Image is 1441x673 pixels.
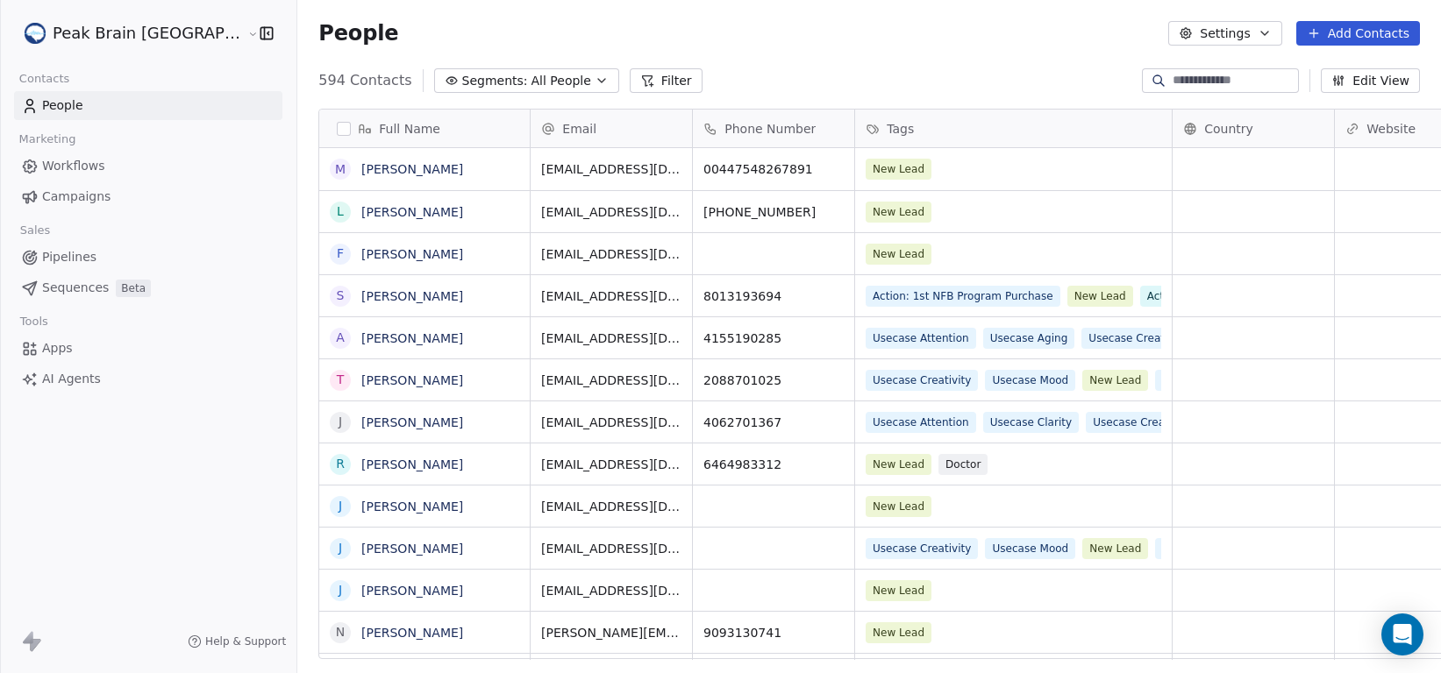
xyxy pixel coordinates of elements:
[866,370,978,391] span: Usecase Creativity
[866,538,978,559] span: Usecase Creativity
[1381,613,1423,655] div: Open Intercom Messenger
[541,372,681,389] span: [EMAIL_ADDRESS][DOMAIN_NAME]
[1156,370,1264,391] span: Usecase Rebound
[703,329,844,347] span: 4155190285
[14,334,282,363] a: Apps
[541,329,681,347] span: [EMAIL_ADDRESS][DOMAIN_NAME]
[531,72,591,90] span: All People
[630,68,703,93] button: Filter
[42,157,105,175] span: Workflows
[1083,538,1149,559] span: New Lead
[866,454,931,475] span: New Lead
[986,538,1076,559] span: Usecase Mood
[703,372,844,389] span: 2088701025
[339,581,342,599] div: J
[1366,120,1416,138] span: Website
[335,160,346,179] div: m
[855,110,1172,147] div: Tags
[11,126,83,152] span: Marketing
[21,18,235,48] button: Peak Brain [GEOGRAPHIC_DATA]
[339,413,342,431] div: J
[541,245,681,263] span: [EMAIL_ADDRESS][DOMAIN_NAME]
[361,415,463,429] a: [PERSON_NAME]
[541,582,681,599] span: [EMAIL_ADDRESS][DOMAIN_NAME]
[337,371,345,389] div: T
[866,622,931,643] span: New Lead
[938,454,988,475] span: Doctor
[541,203,681,221] span: [EMAIL_ADDRESS][DOMAIN_NAME]
[703,287,844,305] span: 8013193694
[866,244,931,265] span: New Lead
[703,414,844,431] span: 4062701367
[562,120,596,138] span: Email
[531,110,692,147] div: Email
[336,455,345,473] div: R
[361,373,463,387] a: [PERSON_NAME]
[361,162,463,176] a: [PERSON_NAME]
[1168,21,1281,46] button: Settings
[866,328,976,349] span: Usecase Attention
[866,202,931,223] span: New Lead
[42,188,111,206] span: Campaigns
[205,634,286,648] span: Help & Support
[339,539,342,557] div: J
[1156,538,1271,559] span: Usecase Resilience
[1067,286,1133,307] span: New Lead
[25,23,46,44] img: Peak%20Brain%20Logo.png
[866,159,931,180] span: New Lead
[703,203,844,221] span: [PHONE_NUMBER]
[1173,110,1334,147] div: Country
[42,370,101,388] span: AI Agents
[336,329,345,347] div: A
[541,456,681,473] span: [EMAIL_ADDRESS][DOMAIN_NAME]
[14,91,282,120] a: People
[339,497,342,515] div: J
[866,580,931,601] span: New Lead
[462,72,528,90] span: Segments:
[42,339,73,358] span: Apps
[866,286,1060,307] span: Action: 1st NFB Program Purchase
[188,634,286,648] a: Help & Support
[337,287,345,305] div: S
[1321,68,1420,93] button: Edit View
[1204,120,1253,138] span: Country
[1296,21,1420,46] button: Add Contacts
[319,148,531,660] div: grid
[42,248,96,266] span: Pipelines
[361,626,463,640] a: [PERSON_NAME]
[318,70,411,91] span: 594 Contacts
[14,273,282,302] a: SequencesBeta
[361,289,463,303] a: [PERSON_NAME]
[703,456,844,473] span: 6464983312
[361,247,463,261] a: [PERSON_NAME]
[42,96,83,115] span: People
[541,414,681,431] span: [EMAIL_ADDRESS][DOMAIN_NAME]
[541,160,681,178] span: [EMAIL_ADDRESS][DOMAIN_NAME]
[337,244,344,263] div: F
[1140,286,1338,307] span: Action: 1st QEEG Purchase (Office)
[361,584,463,598] a: [PERSON_NAME]
[12,217,58,244] span: Sales
[14,243,282,272] a: Pipelines
[361,499,463,514] a: [PERSON_NAME]
[983,412,1079,433] span: Usecase Clarity
[336,623,345,641] div: N
[703,160,844,178] span: 00447548267891
[361,331,463,345] a: [PERSON_NAME]
[12,308,55,335] span: Tools
[866,496,931,517] span: New Lead
[14,152,282,181] a: Workflows
[1083,370,1149,391] span: New Lead
[1082,328,1195,349] span: Usecase Creativity
[866,412,976,433] span: Usecase Attention
[541,498,681,515] span: [EMAIL_ADDRESS][DOMAIN_NAME]
[53,22,243,45] span: Peak Brain [GEOGRAPHIC_DATA]
[541,287,681,305] span: [EMAIL_ADDRESS][DOMAIN_NAME]
[11,66,77,92] span: Contacts
[42,279,109,297] span: Sequences
[361,205,463,219] a: [PERSON_NAME]
[318,20,398,46] span: People
[541,624,681,641] span: [PERSON_NAME][EMAIL_ADDRESS][DOMAIN_NAME]
[337,202,344,221] div: L
[361,457,463,471] a: [PERSON_NAME]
